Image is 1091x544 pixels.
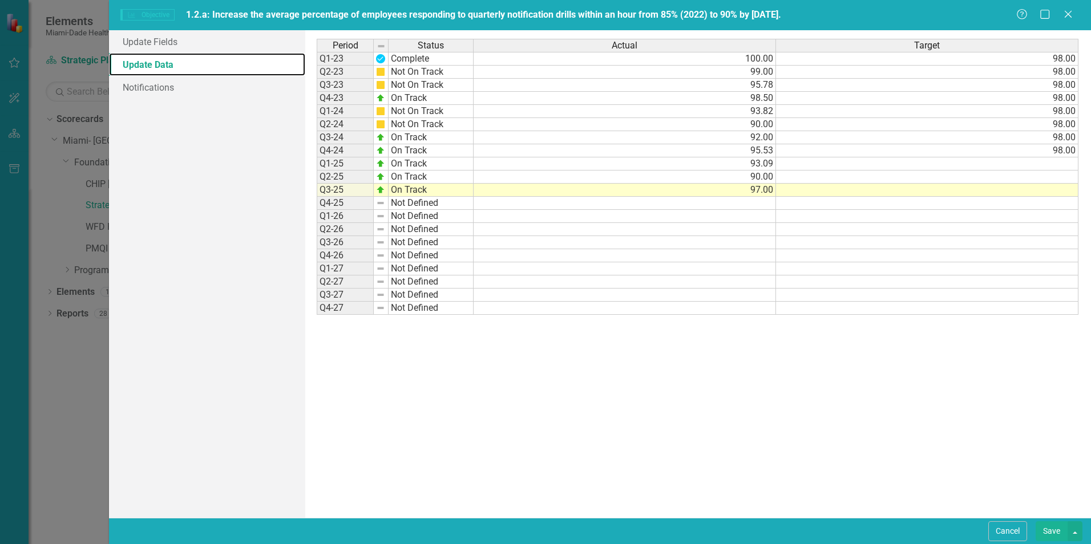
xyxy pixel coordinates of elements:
td: 98.00 [776,118,1078,131]
td: Q2-26 [317,223,374,236]
img: zOikAAAAAElFTkSuQmCC [376,133,385,142]
img: cBAA0RP0Y6D5n+AAAAAElFTkSuQmCC [376,67,385,76]
td: Not On Track [389,105,474,118]
td: On Track [389,170,474,184]
img: D6SnIvFwYDv5AAAAAElFTkSuQmCC [376,54,385,63]
td: Q1-24 [317,105,374,118]
a: Update Fields [109,30,305,53]
td: Not Defined [389,289,474,302]
button: Save [1036,521,1068,541]
td: 95.53 [474,144,776,157]
td: Q4-27 [317,302,374,315]
button: Cancel [988,521,1027,541]
span: 1.2.a: Increase the average percentage of employees responding to quarterly notification drills w... [186,9,781,20]
img: 8DAGhfEEPCf229AAAAAElFTkSuQmCC [376,238,385,247]
img: 8DAGhfEEPCf229AAAAAElFTkSuQmCC [376,264,385,273]
td: Q2-24 [317,118,374,131]
img: zOikAAAAAElFTkSuQmCC [376,146,385,155]
td: Not Defined [389,249,474,262]
td: 98.00 [776,131,1078,144]
a: Notifications [109,76,305,99]
td: Q2-23 [317,66,374,79]
td: 90.00 [474,170,776,184]
img: zOikAAAAAElFTkSuQmCC [376,172,385,181]
td: On Track [389,131,474,144]
td: Q1-26 [317,210,374,223]
img: zOikAAAAAElFTkSuQmCC [376,159,385,168]
td: Not Defined [389,210,474,223]
td: Not On Track [389,79,474,92]
td: 100.00 [474,52,776,66]
td: Q2-27 [317,275,374,289]
td: On Track [389,157,474,170]
td: 98.50 [474,92,776,105]
td: Q4-24 [317,144,374,157]
td: On Track [389,92,474,105]
td: Not Defined [389,223,474,236]
img: 8DAGhfEEPCf229AAAAAElFTkSuQmCC [376,212,385,221]
img: 8DAGhfEEPCf229AAAAAElFTkSuQmCC [376,225,385,234]
img: zOikAAAAAElFTkSuQmCC [376,185,385,194]
img: 8DAGhfEEPCf229AAAAAElFTkSuQmCC [376,303,385,312]
span: Actual [612,40,637,51]
img: cBAA0RP0Y6D5n+AAAAAElFTkSuQmCC [376,107,385,116]
td: 93.09 [474,157,776,170]
td: Q2-25 [317,170,374,184]
td: 98.00 [776,52,1078,66]
a: Update Data [109,53,305,76]
td: 92.00 [474,131,776,144]
td: 98.00 [776,79,1078,92]
td: 98.00 [776,144,1078,157]
td: Q4-26 [317,249,374,262]
td: Complete [389,52,474,66]
td: Q4-25 [317,197,374,210]
td: Not Defined [389,197,474,210]
td: 95.78 [474,79,776,92]
td: Not Defined [389,302,474,315]
span: Period [333,40,358,51]
img: 8DAGhfEEPCf229AAAAAElFTkSuQmCC [376,290,385,299]
td: 90.00 [474,118,776,131]
td: Not Defined [389,236,474,249]
img: 8DAGhfEEPCf229AAAAAElFTkSuQmCC [377,42,386,51]
img: cBAA0RP0Y6D5n+AAAAAElFTkSuQmCC [376,80,385,90]
span: Status [418,40,444,51]
td: 98.00 [776,92,1078,105]
td: 93.82 [474,105,776,118]
td: Not Defined [389,262,474,275]
td: Q1-25 [317,157,374,170]
td: Not On Track [389,66,474,79]
img: zOikAAAAAElFTkSuQmCC [376,94,385,103]
img: 8DAGhfEEPCf229AAAAAElFTkSuQmCC [376,277,385,286]
td: 98.00 [776,105,1078,118]
img: 8DAGhfEEPCf229AAAAAElFTkSuQmCC [376,251,385,260]
td: On Track [389,184,474,197]
span: Target [914,40,940,51]
td: On Track [389,144,474,157]
td: Q1-27 [317,262,374,275]
span: Objective [120,9,174,21]
td: 99.00 [474,66,776,79]
td: Q3-25 [317,184,374,197]
td: Q3-27 [317,289,374,302]
td: Q1-23 [317,52,374,66]
td: 97.00 [474,184,776,197]
td: 98.00 [776,66,1078,79]
img: 8DAGhfEEPCf229AAAAAElFTkSuQmCC [376,198,385,208]
td: Q3-23 [317,79,374,92]
td: Not On Track [389,118,474,131]
td: Q3-24 [317,131,374,144]
img: cBAA0RP0Y6D5n+AAAAAElFTkSuQmCC [376,120,385,129]
td: Q4-23 [317,92,374,105]
td: Not Defined [389,275,474,289]
td: Q3-26 [317,236,374,249]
